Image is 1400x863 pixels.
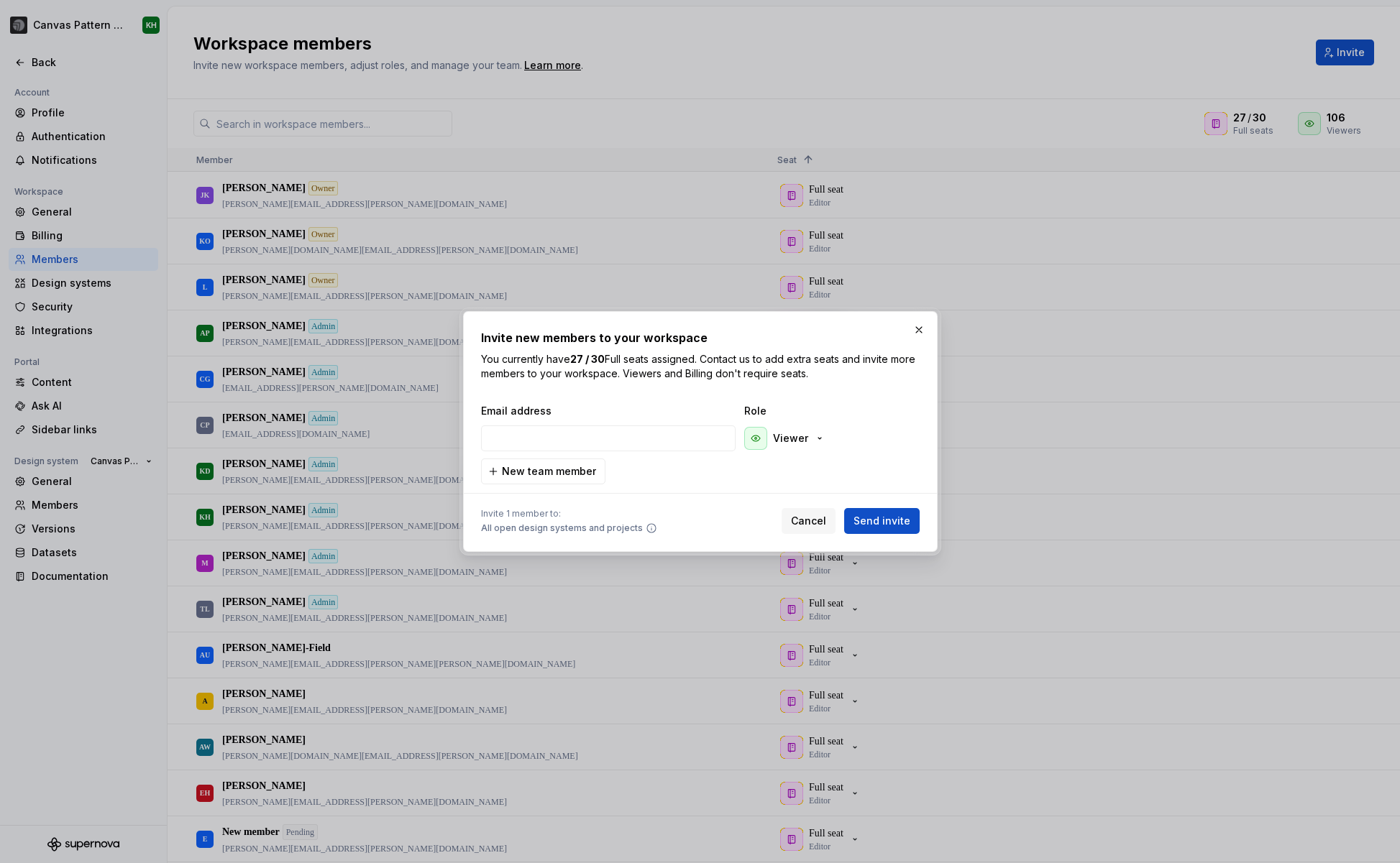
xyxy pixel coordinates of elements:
[481,404,738,418] span: Email address
[570,353,605,365] b: 27 / 30
[844,508,920,534] button: Send invite
[481,508,657,520] span: Invite 1 member to:
[744,404,888,418] span: Role
[481,522,643,534] span: All open design systems and projects
[791,514,826,528] span: Cancel
[782,508,836,534] button: Cancel
[741,424,831,453] button: Viewer
[481,352,920,381] p: You currently have Full seats assigned. Contact us to add extra seats and invite more members to ...
[773,431,808,446] p: Viewer
[502,464,596,479] span: New team member
[481,329,920,346] h2: Invite new members to your workspace
[481,458,605,484] button: New team member
[854,514,910,528] span: Send invite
